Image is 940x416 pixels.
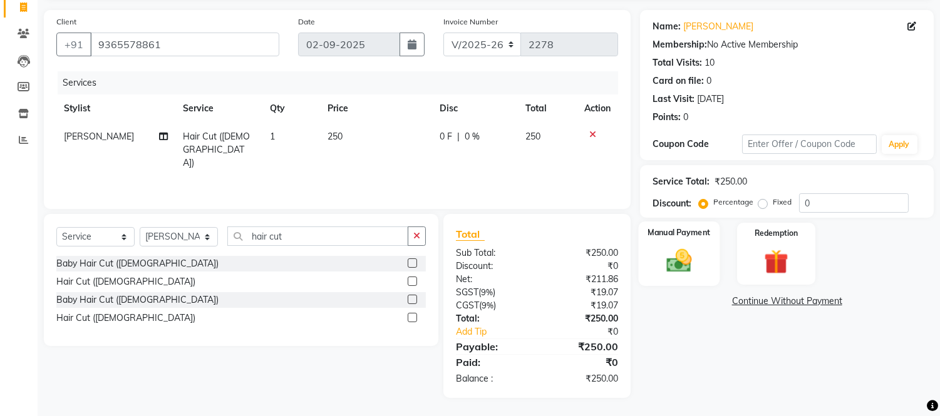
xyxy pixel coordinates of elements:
span: 0 % [465,130,480,143]
div: ₹250.00 [537,372,628,385]
div: Coupon Code [653,138,742,151]
div: 0 [706,74,711,88]
label: Percentage [713,196,753,208]
img: _cash.svg [659,246,700,276]
div: Sub Total: [447,246,537,260]
div: Points: [653,111,681,124]
div: ₹19.07 [537,299,628,312]
button: +91 [56,33,91,56]
div: ₹0 [552,325,628,338]
div: Card on file: [653,74,704,88]
div: Services [58,71,628,94]
div: Service Total: [653,175,710,188]
div: Hair Cut ([DEMOGRAPHIC_DATA]) [56,312,195,325]
th: Disc [432,94,518,123]
span: CGST [456,300,479,311]
div: Discount: [653,197,691,210]
span: 9% [482,300,493,310]
div: Membership: [653,38,707,51]
div: No Active Membership [653,38,921,51]
div: Total: [447,312,537,325]
input: Search by Name/Mobile/Email/Code [90,33,279,56]
label: Invoice Number [443,16,498,28]
th: Action [577,94,618,123]
th: Qty [262,94,320,123]
div: Paid: [447,355,537,370]
div: Discount: [447,260,537,273]
span: 9% [481,287,493,297]
a: [PERSON_NAME] [683,20,753,33]
div: Balance : [447,372,537,385]
span: 250 [526,131,541,142]
div: Baby Hair Cut ([DEMOGRAPHIC_DATA]) [56,293,219,307]
label: Fixed [773,196,792,208]
span: 250 [328,131,343,142]
div: Payable: [447,339,537,354]
span: [PERSON_NAME] [64,131,134,142]
div: ₹250.00 [537,246,628,260]
div: Total Visits: [653,56,702,69]
div: Baby Hair Cut ([DEMOGRAPHIC_DATA]) [56,257,219,270]
a: Continue Without Payment [643,295,931,308]
div: ₹250.00 [715,175,747,188]
span: Total [456,228,485,241]
div: Hair Cut ([DEMOGRAPHIC_DATA]) [56,275,195,288]
th: Total [519,94,577,123]
span: SGST [456,287,478,298]
div: 0 [683,111,688,124]
div: ( ) [447,286,537,299]
div: ( ) [447,299,537,312]
div: Name: [653,20,681,33]
input: Search or Scan [227,226,408,246]
span: 0 F [440,130,452,143]
div: Last Visit: [653,93,695,106]
div: 10 [705,56,715,69]
div: ₹0 [537,355,628,370]
div: ₹250.00 [537,339,628,354]
span: 1 [270,131,275,142]
label: Manual Payment [648,226,711,238]
img: _gift.svg [757,246,796,277]
th: Price [320,94,432,123]
div: ₹250.00 [537,312,628,325]
span: Hair Cut ([DEMOGRAPHIC_DATA]) [183,131,250,168]
div: ₹211.86 [537,273,628,286]
div: ₹0 [537,260,628,273]
th: Stylist [56,94,176,123]
span: | [457,130,460,143]
div: [DATE] [697,93,724,106]
div: ₹19.07 [537,286,628,299]
label: Date [298,16,315,28]
a: Add Tip [447,325,552,338]
div: Net: [447,273,537,286]
label: Client [56,16,76,28]
button: Apply [882,135,917,154]
th: Service [176,94,263,123]
input: Enter Offer / Coupon Code [742,134,876,154]
label: Redemption [755,228,798,239]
